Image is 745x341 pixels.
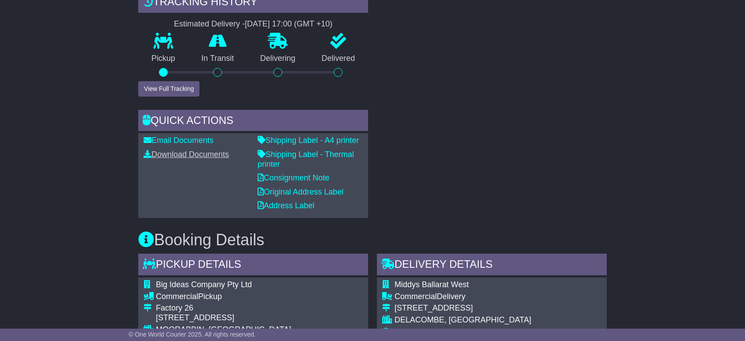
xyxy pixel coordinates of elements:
a: Download Documents [144,150,229,159]
span: Big Ideas Company Pty Ltd [156,280,252,289]
a: Consignment Note [258,173,329,182]
div: Delivery Details [377,254,607,277]
a: Address Label [258,201,314,210]
p: Delivering [247,54,309,64]
div: [STREET_ADDRESS] [156,313,355,323]
div: Pickup [156,292,355,302]
h3: Booking Details [138,231,607,249]
div: MOORABBIN, [GEOGRAPHIC_DATA] [156,325,355,335]
button: View Full Tracking [138,81,199,97]
p: In Transit [188,54,247,64]
span: 3356 [479,327,497,336]
p: Pickup [138,54,188,64]
a: Shipping Label - A4 printer [258,136,359,145]
div: [DATE] 17:00 (GMT +10) [245,19,332,29]
div: Delivery [395,292,531,302]
a: Original Address Label [258,187,343,196]
a: Email Documents [144,136,214,145]
div: Estimated Delivery - [138,19,368,29]
div: Quick Actions [138,110,368,134]
div: Pickup Details [138,254,368,277]
p: Delivered [309,54,369,64]
div: [STREET_ADDRESS] [395,304,531,313]
span: Middys Ballarat West [395,280,469,289]
a: Shipping Label - Thermal printer [258,150,354,169]
span: Commercial [156,292,198,301]
span: Commercial [395,292,437,301]
div: DELACOMBE, [GEOGRAPHIC_DATA] [395,315,531,325]
span: [GEOGRAPHIC_DATA] [395,327,477,336]
span: © One World Courier 2025. All rights reserved. [129,331,256,338]
div: Factory 26 [156,304,355,313]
